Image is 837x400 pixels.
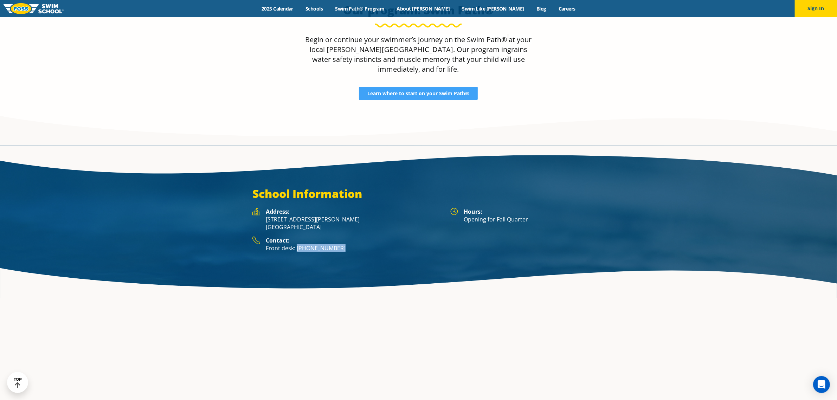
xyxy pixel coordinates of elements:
a: Swim Like [PERSON_NAME] [456,5,530,12]
a: 2025 Calendar [256,5,300,12]
a: Swim Path® Program [329,5,391,12]
a: Learn where to start on your Swim Path® [359,87,478,100]
a: About [PERSON_NAME] [391,5,456,12]
span: at your local [PERSON_NAME][GEOGRAPHIC_DATA]. Our program ingrains water safety instincts and mus... [310,35,532,74]
div: TOP [14,377,22,388]
p: [STREET_ADDRESS][PERSON_NAME] [GEOGRAPHIC_DATA] [266,215,443,231]
a: Schools [300,5,329,12]
div: Open Intercom Messenger [813,376,830,393]
p: Opening for Fall Quarter [464,215,585,223]
strong: Contact: [266,237,290,244]
img: Foss Location Contact [252,237,260,245]
h3: Our program: Swim Path® [302,3,535,17]
strong: Address: [266,208,290,215]
a: Careers [552,5,581,12]
img: Foss Location Address [252,208,260,215]
a: Blog [530,5,552,12]
img: FOSS Swim School Logo [4,3,64,14]
span: Begin or continue your swimmer’s journey on the Swim Path® [305,35,507,44]
span: Learn where to start on your Swim Path® [367,91,469,96]
strong: Hours: [464,208,482,215]
p: Front desk: [PHONE_NUMBER] [266,244,443,252]
h3: School Information [252,187,584,201]
img: Foss Location Hours [450,208,458,215]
